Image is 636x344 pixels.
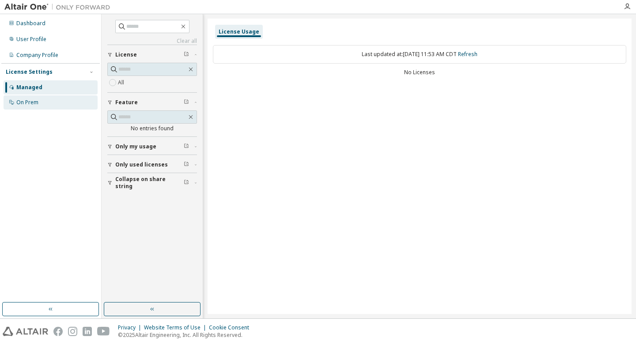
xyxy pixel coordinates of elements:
[16,20,45,27] div: Dashboard
[107,137,197,156] button: Only my usage
[16,52,58,59] div: Company Profile
[115,99,138,106] span: Feature
[209,324,254,331] div: Cookie Consent
[184,161,189,168] span: Clear filter
[4,3,115,11] img: Altair One
[3,327,48,336] img: altair_logo.svg
[53,327,63,336] img: facebook.svg
[219,28,259,35] div: License Usage
[97,327,110,336] img: youtube.svg
[144,324,209,331] div: Website Terms of Use
[184,99,189,106] span: Clear filter
[6,68,53,76] div: License Settings
[115,161,168,168] span: Only used licenses
[16,36,46,43] div: User Profile
[107,173,197,193] button: Collapse on share string
[16,99,38,106] div: On Prem
[107,155,197,174] button: Only used licenses
[213,45,626,64] div: Last updated at: [DATE] 11:53 AM CDT
[118,324,144,331] div: Privacy
[115,143,156,150] span: Only my usage
[115,51,137,58] span: License
[118,77,126,88] label: All
[184,143,189,150] span: Clear filter
[68,327,77,336] img: instagram.svg
[115,176,184,190] span: Collapse on share string
[16,84,42,91] div: Managed
[184,51,189,58] span: Clear filter
[107,93,197,112] button: Feature
[107,38,197,45] a: Clear all
[213,69,626,76] div: No Licenses
[107,45,197,64] button: License
[107,125,197,132] div: No entries found
[83,327,92,336] img: linkedin.svg
[184,179,189,186] span: Clear filter
[458,50,477,58] a: Refresh
[118,331,254,339] p: © 2025 Altair Engineering, Inc. All Rights Reserved.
